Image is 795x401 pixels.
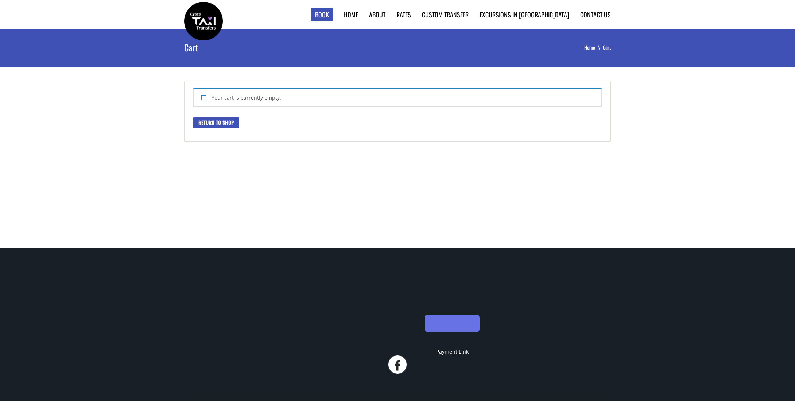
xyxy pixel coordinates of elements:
[369,10,385,19] a: About
[256,4,289,26] img: svg%3E
[184,2,223,40] img: Crete Taxi Transfers | Crete Taxi Transfers Cart | Crete Taxi Transfers
[184,275,265,328] img: Crete Taxi Transfers
[311,8,333,22] a: Book
[584,43,603,51] a: Home
[580,10,611,19] a: Contact us
[396,10,411,19] a: Rates
[436,348,469,355] a: Payment Link
[184,29,328,66] h1: Cart
[388,355,407,374] a: facebook
[193,117,239,128] a: Return to shop
[353,275,379,300] img: Pay On Arrival
[422,10,469,19] a: Custom Transfer
[184,16,223,24] a: Crete Taxi Transfers | Crete Taxi Transfers Cart | Crete Taxi Transfers
[480,10,569,19] a: Excursions in [GEOGRAPHIC_DATA]
[288,275,314,300] img: 100% Safe
[193,88,602,107] div: Your cart is currently empty.
[344,10,358,19] a: Home
[429,318,475,348] img: stripe
[321,275,346,300] img: No Advance Payment
[603,44,611,51] li: Cart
